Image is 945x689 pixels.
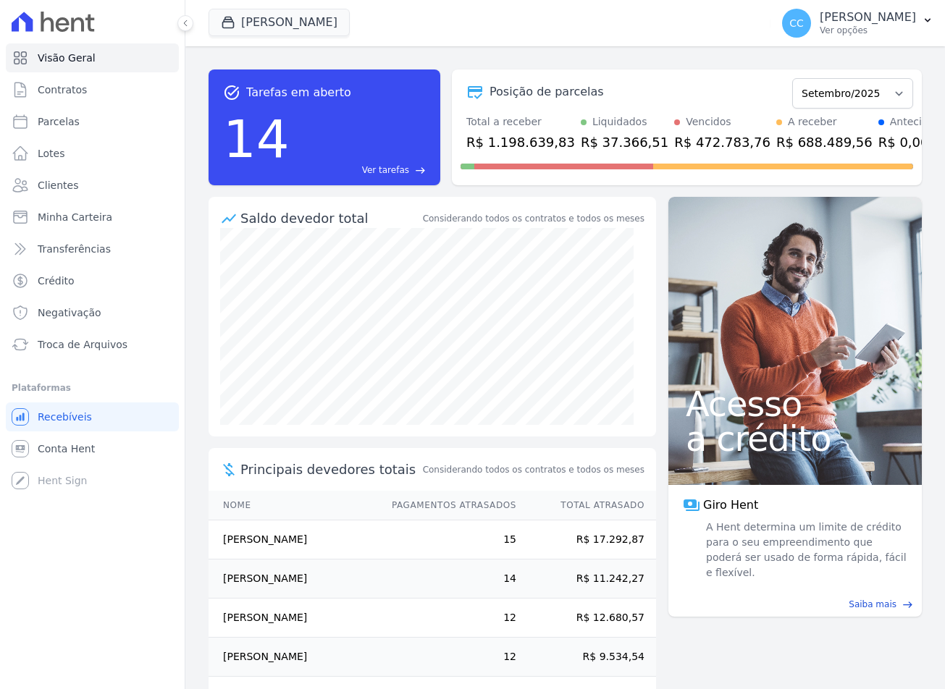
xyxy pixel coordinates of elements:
[209,9,350,36] button: [PERSON_NAME]
[674,132,770,152] div: R$ 472.783,76
[6,234,179,263] a: Transferências
[581,132,668,152] div: R$ 37.366,51
[38,337,127,352] span: Troca de Arquivos
[38,178,78,193] span: Clientes
[788,114,837,130] div: A receber
[38,441,95,456] span: Conta Hent
[223,84,240,101] span: task_alt
[378,520,517,559] td: 15
[820,10,916,25] p: [PERSON_NAME]
[378,491,517,520] th: Pagamentos Atrasados
[6,171,179,200] a: Clientes
[12,379,173,397] div: Plataformas
[677,598,913,611] a: Saiba mais east
[517,559,656,599] td: R$ 11.242,27
[38,274,75,288] span: Crédito
[6,330,179,359] a: Troca de Arquivos
[38,51,96,65] span: Visão Geral
[209,520,378,559] td: [PERSON_NAME]
[686,386,904,421] span: Acesso
[362,164,409,177] span: Ver tarefas
[209,599,378,638] td: [PERSON_NAME]
[415,165,426,176] span: east
[6,43,179,72] a: Visão Geral
[776,132,873,152] div: R$ 688.489,56
[38,410,92,424] span: Recebíveis
[6,139,179,168] a: Lotes
[686,421,904,456] span: a crédito
[703,520,907,580] span: A Hent determina um limite de crédito para o seu empreendimento que poderá ser usado de forma ráp...
[378,638,517,677] td: 12
[517,520,656,559] td: R$ 17.292,87
[517,491,656,520] th: Total Atrasado
[686,114,731,130] div: Vencidos
[6,266,179,295] a: Crédito
[38,146,65,161] span: Lotes
[849,598,896,611] span: Saiba mais
[6,434,179,463] a: Conta Hent
[295,164,426,177] a: Ver tarefas east
[6,107,179,136] a: Parcelas
[517,599,656,638] td: R$ 12.680,57
[466,132,575,152] div: R$ 1.198.639,83
[38,114,80,129] span: Parcelas
[38,242,111,256] span: Transferências
[592,114,647,130] div: Liquidados
[770,3,945,43] button: CC [PERSON_NAME] Ver opções
[6,75,179,104] a: Contratos
[517,638,656,677] td: R$ 9.534,54
[38,305,101,320] span: Negativação
[223,101,290,177] div: 14
[38,210,112,224] span: Minha Carteira
[209,638,378,677] td: [PERSON_NAME]
[789,18,804,28] span: CC
[6,402,179,431] a: Recebíveis
[490,83,604,101] div: Posição de parcelas
[6,298,179,327] a: Negativação
[209,491,378,520] th: Nome
[38,83,87,97] span: Contratos
[246,84,351,101] span: Tarefas em aberto
[423,212,644,225] div: Considerando todos os contratos e todos os meses
[902,599,913,610] span: east
[423,463,644,476] span: Considerando todos os contratos e todos os meses
[703,496,758,514] span: Giro Hent
[240,460,420,479] span: Principais devedores totais
[820,25,916,36] p: Ver opções
[240,208,420,228] div: Saldo devedor total
[466,114,575,130] div: Total a receber
[378,599,517,638] td: 12
[378,559,517,599] td: 14
[209,559,378,599] td: [PERSON_NAME]
[6,203,179,232] a: Minha Carteira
